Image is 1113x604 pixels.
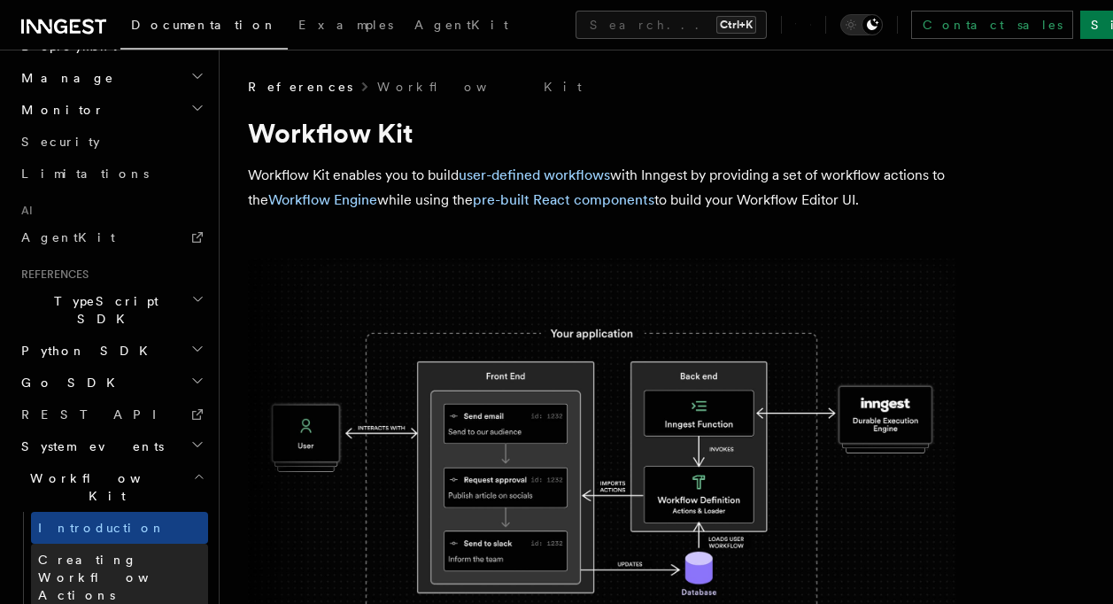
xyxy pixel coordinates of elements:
[31,512,208,544] a: Introduction
[14,94,208,126] button: Monitor
[21,135,100,149] span: Security
[840,14,883,35] button: Toggle dark mode
[21,407,172,422] span: REST API
[404,5,519,48] a: AgentKit
[14,399,208,430] a: REST API
[14,158,208,190] a: Limitations
[14,367,208,399] button: Go SDK
[414,18,508,32] span: AgentKit
[14,462,208,512] button: Workflow Kit
[14,221,208,253] a: AgentKit
[14,204,33,218] span: AI
[14,285,208,335] button: TypeScript SDK
[911,11,1073,39] a: Contact sales
[248,117,956,149] h1: Workflow Kit
[14,69,114,87] span: Manage
[248,163,956,213] p: Workflow Kit enables you to build with Inngest by providing a set of workflow actions to the whil...
[14,126,208,158] a: Security
[459,166,610,183] a: user-defined workflows
[21,230,115,244] span: AgentKit
[298,18,393,32] span: Examples
[14,469,193,505] span: Workflow Kit
[14,438,164,455] span: System events
[14,101,104,119] span: Monitor
[14,342,158,360] span: Python SDK
[268,191,377,208] a: Workflow Engine
[131,18,277,32] span: Documentation
[14,267,89,282] span: References
[14,335,208,367] button: Python SDK
[473,191,654,208] a: pre-built React components
[14,62,208,94] button: Manage
[576,11,767,39] button: Search...Ctrl+K
[716,16,756,34] kbd: Ctrl+K
[21,166,149,181] span: Limitations
[248,78,352,96] span: References
[14,430,208,462] button: System events
[288,5,404,48] a: Examples
[14,292,191,328] span: TypeScript SDK
[14,374,126,391] span: Go SDK
[38,521,166,535] span: Introduction
[38,553,192,602] span: Creating Workflow Actions
[120,5,288,50] a: Documentation
[377,78,582,96] a: Workflow Kit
